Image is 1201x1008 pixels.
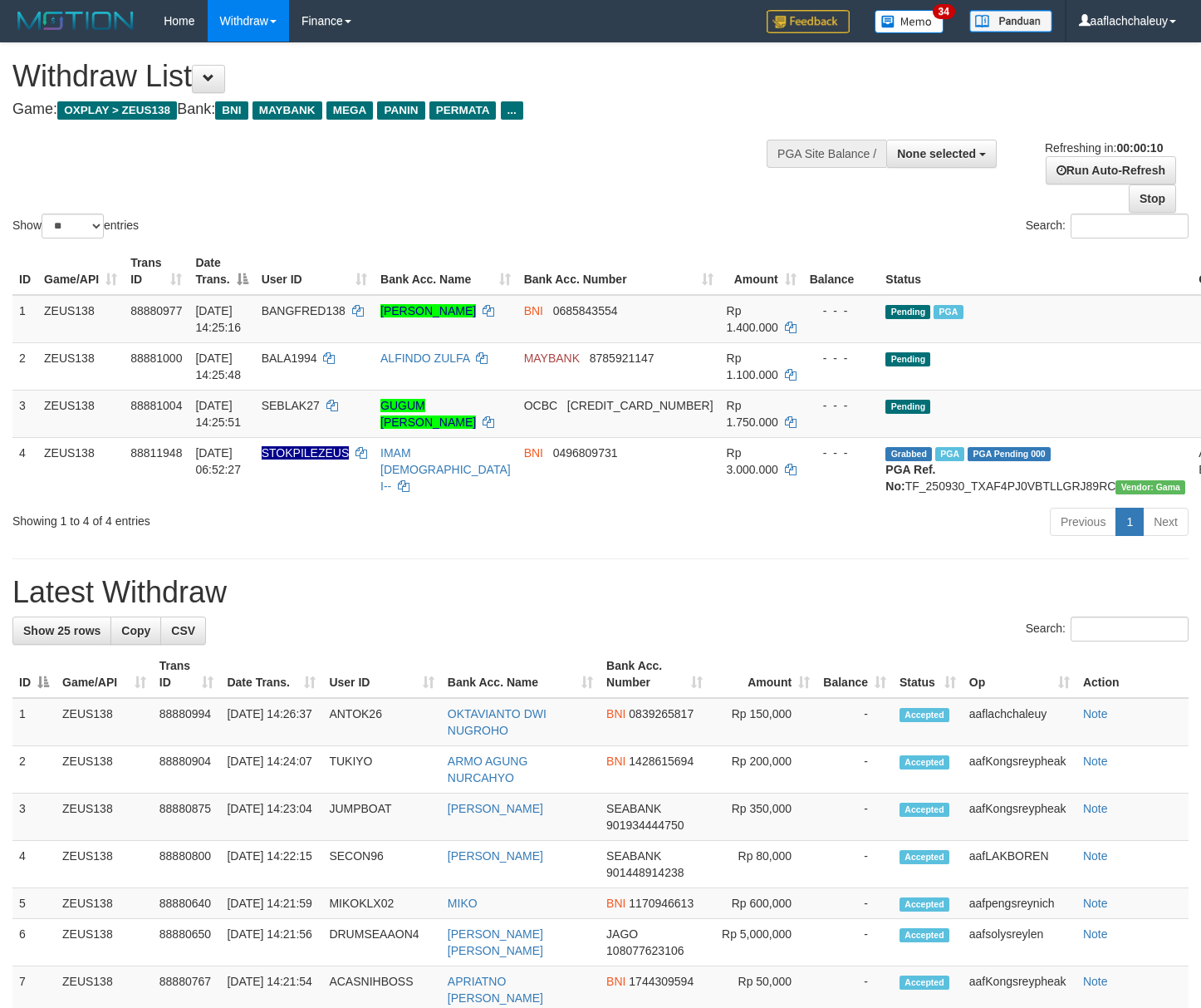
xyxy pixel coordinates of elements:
span: Show 25 rows [23,624,100,637]
span: PANIN [377,101,424,120]
td: aafLAKBOREN [963,841,1076,888]
img: MOTION_logo.png [12,8,139,33]
span: SEABANK [606,849,661,863]
th: Amount: activate to sort column ascending [720,248,803,295]
td: Rp 150,000 [709,698,816,746]
th: Status [879,248,1192,295]
th: User ID: activate to sort column ascending [255,248,374,295]
td: 2 [12,746,56,794]
img: Button%20Memo.svg [875,10,944,33]
td: ZEUS138 [37,437,124,501]
span: Pending [885,352,930,366]
span: OCBC [524,399,557,412]
div: - - - [810,302,873,319]
span: Vendor URL: https://trx31.1velocity.biz [1115,480,1185,494]
td: Rp 5,000,000 [709,919,816,966]
span: 88811948 [130,446,182,460]
td: ZEUS138 [37,295,124,343]
span: Marked by aafpengsreynich [934,305,963,319]
a: [PERSON_NAME] [380,304,476,317]
span: BNI [524,304,543,317]
a: Note [1083,802,1108,815]
td: ZEUS138 [56,746,153,794]
td: aafsolysreylen [963,919,1076,966]
a: MIKO [448,897,478,910]
td: 4 [12,437,37,501]
input: Search: [1071,617,1189,642]
a: GUGUM [PERSON_NAME] [380,399,476,429]
td: ZEUS138 [56,919,153,966]
td: aaflachchaleuy [963,698,1076,746]
span: Copy [121,624,150,637]
div: PGA Site Balance / [767,140,886,168]
td: Rp 80,000 [709,841,816,888]
td: ZEUS138 [56,698,153,746]
span: MAYBANK [252,101,322,120]
span: MAYBANK [524,352,580,365]
td: ANTOK26 [322,698,440,746]
span: 34 [933,4,955,19]
span: Accepted [900,850,949,864]
td: - [816,794,893,841]
td: - [816,888,893,919]
span: OXPLAY > ZEUS138 [57,101,177,120]
td: - [816,919,893,966]
label: Search: [1026,617,1189,642]
div: - - - [810,350,873,366]
th: Bank Acc. Number: activate to sort column ascending [517,248,720,295]
td: - [816,841,893,888]
td: aafKongsreypheak [963,746,1076,794]
span: JAGO [606,927,638,941]
span: [DATE] 14:25:48 [195,352,241,381]
td: SECON96 [322,841,440,888]
span: SEBLAK27 [262,399,320,412]
td: ZEUS138 [37,342,124,390]
span: Copy 8785921147 to clipboard [590,352,654,365]
span: MEGA [326,101,374,120]
b: PGA Ref. No: [885,463,935,493]
td: ZEUS138 [56,888,153,919]
td: TF_250930_TXAF4PJ0VBTLLGRJ89RC [879,437,1192,501]
th: Date Trans.: activate to sort column ascending [220,651,322,698]
td: 88880994 [153,698,221,746]
a: Note [1083,975,1108,988]
h1: Latest Withdraw [12,576,1189,609]
span: BNI [606,707,625,720]
td: [DATE] 14:21:59 [220,888,322,919]
span: Pending [885,305,930,319]
span: BNI [606,755,625,768]
span: Copy 901934444750 to clipboard [606,819,684,832]
span: Pending [885,400,930,414]
td: 88880800 [153,841,221,888]
th: Status: activate to sort column ascending [893,651,963,698]
td: - [816,698,893,746]
span: Copy 1428615694 to clipboard [629,755,694,768]
td: 6 [12,919,56,966]
span: Copy 1170946613 to clipboard [629,897,694,910]
span: ... [501,101,523,120]
span: Copy 0496809731 to clipboard [553,446,618,460]
th: Game/API: activate to sort column ascending [56,651,153,698]
h4: Game: Bank: [12,101,784,118]
td: aafKongsreypheak [963,794,1076,841]
td: [DATE] 14:26:37 [220,698,322,746]
th: Op: activate to sort column ascending [963,651,1076,698]
span: 88881004 [130,399,182,412]
span: SEABANK [606,802,661,815]
span: Accepted [900,803,949,817]
span: Copy 1744309594 to clipboard [629,975,694,988]
th: Balance [803,248,880,295]
h1: Withdraw List [12,60,784,93]
td: Rp 200,000 [709,746,816,794]
td: 1 [12,295,37,343]
img: Feedback.jpg [767,10,850,33]
th: User ID: activate to sort column ascending [322,651,440,698]
td: [DATE] 14:21:56 [220,919,322,966]
td: ZEUS138 [56,841,153,888]
a: Stop [1129,184,1176,213]
span: Accepted [900,976,949,990]
th: ID: activate to sort column descending [12,651,56,698]
label: Show entries [12,214,139,238]
span: Copy 108077623106 to clipboard [606,944,684,957]
div: - - - [810,397,873,414]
